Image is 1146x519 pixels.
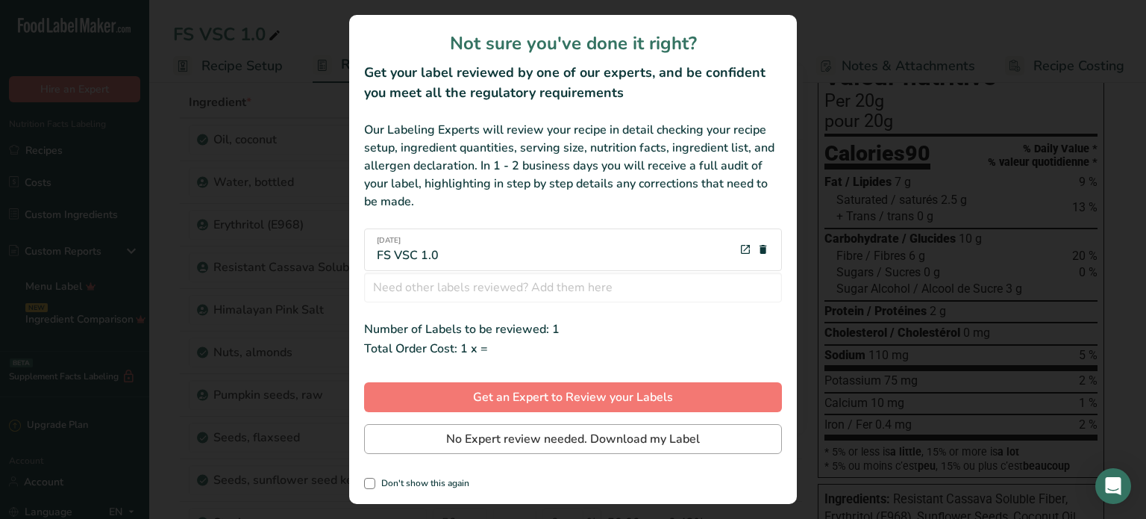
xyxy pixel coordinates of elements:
[375,478,469,489] span: Don't show this again
[364,320,782,338] div: Number of Labels to be reviewed: 1
[364,424,782,454] button: No Expert review needed. Download my Label
[446,430,700,448] span: No Expert review needed. Download my Label
[364,382,782,412] button: Get an Expert to Review your Labels
[364,121,782,211] div: Our Labeling Experts will review your recipe in detail checking your recipe setup, ingredient qua...
[364,273,782,302] input: Need other labels reviewed? Add them here
[1095,468,1131,504] div: Open Intercom Messenger
[377,235,439,246] span: [DATE]
[473,388,673,406] span: Get an Expert to Review your Labels
[364,63,782,103] h2: Get your label reviewed by one of our experts, and be confident you meet all the regulatory requi...
[377,235,439,264] div: FS VSC 1.0
[364,338,782,358] div: Total Order Cost: 1 x =
[364,30,782,57] h1: Not sure you've done it right?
